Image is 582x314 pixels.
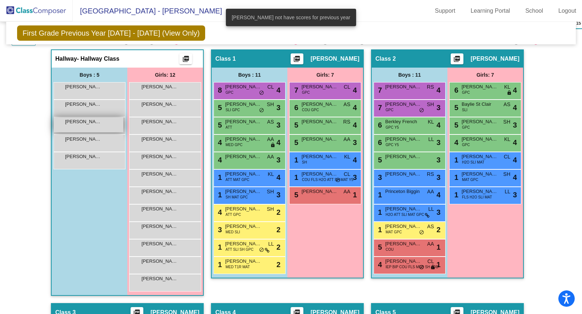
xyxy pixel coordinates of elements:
[276,189,280,200] span: 3
[216,261,222,269] span: 1
[436,137,441,148] span: 3
[267,136,274,143] span: AA
[65,101,101,108] span: [PERSON_NAME]
[376,86,382,94] span: 7
[428,205,434,213] span: LL
[344,170,350,178] span: CL
[427,188,434,196] span: AA
[267,83,274,91] span: CL
[267,188,274,196] span: SH
[268,170,274,178] span: KL
[462,136,498,143] span: [PERSON_NAME]
[419,108,424,113] span: do_not_disturb_alt
[141,240,178,247] span: [PERSON_NAME]
[386,142,399,148] span: GPC Y5
[436,242,441,253] span: 1
[343,101,350,108] span: AS
[276,207,280,218] span: 2
[436,172,441,183] span: 3
[292,191,298,199] span: 5
[343,118,350,126] span: RS
[375,55,396,63] span: Class 2
[447,68,523,82] div: Girls: 7
[386,212,424,217] span: H2O ATT SLI MAT GPC
[55,55,77,63] span: Hallway
[372,68,447,82] div: Boys : 11
[232,14,350,21] span: [PERSON_NAME] not have scores for previous year
[503,170,510,178] span: SH
[267,101,274,108] span: SH
[276,224,280,235] span: 2
[65,153,101,160] span: [PERSON_NAME]
[376,208,382,216] span: 1
[428,118,434,126] span: KL
[302,170,338,178] span: [PERSON_NAME]
[436,85,441,96] span: 4
[386,229,402,235] span: MAT GPC
[216,138,222,146] span: 4
[292,86,298,94] span: 7
[216,208,222,216] span: 4
[453,173,458,181] span: 1
[353,85,357,96] span: 4
[503,101,510,108] span: AS
[353,137,357,148] span: 3
[376,121,382,129] span: 6
[386,107,394,113] span: GPC
[141,205,178,213] span: [PERSON_NAME]
[225,83,262,90] span: [PERSON_NAME]
[302,101,338,108] span: [PERSON_NAME]
[225,188,262,195] span: [PERSON_NAME]
[436,154,441,165] span: 3
[292,173,298,181] span: 1
[427,170,434,178] span: RS
[376,243,382,251] span: 5
[513,85,517,96] span: 4
[225,170,262,178] span: [PERSON_NAME]
[462,101,498,108] span: Baylie St Clair
[385,223,422,230] span: [PERSON_NAME] [PERSON_NAME]
[259,90,264,96] span: do_not_disturb_alt
[385,170,422,178] span: [PERSON_NAME] [PERSON_NAME]
[73,5,222,17] span: [GEOGRAPHIC_DATA] - [PERSON_NAME]
[344,153,350,161] span: KL
[462,188,498,195] span: [PERSON_NAME]
[376,156,382,164] span: 5
[453,55,461,65] mat-icon: picture_as_pdf
[141,258,178,265] span: [PERSON_NAME]
[376,261,382,269] span: 4
[216,86,222,94] span: 8
[226,125,232,130] span: ATT
[225,240,262,247] span: [PERSON_NAME]
[462,170,498,178] span: [PERSON_NAME]
[267,118,274,126] span: AS
[267,153,274,161] span: AA
[226,90,234,95] span: GPC
[353,172,357,183] span: 3
[216,156,222,164] span: 4
[225,153,262,160] span: [PERSON_NAME]
[259,247,264,253] span: do_not_disturb_alt
[77,55,120,63] span: - Hallway Class
[376,104,382,112] span: 7
[292,156,298,164] span: 1
[141,223,178,230] span: [PERSON_NAME]
[292,55,301,65] mat-icon: picture_as_pdf
[225,205,262,213] span: [PERSON_NAME]
[226,264,250,270] span: MED T1R MAT
[302,177,353,182] span: COU FLS H2O ATT SH MAT Y5
[504,153,510,161] span: CL
[344,83,350,91] span: CL
[343,188,350,196] span: AA
[212,68,287,82] div: Boys : 11
[436,102,441,113] span: 3
[513,137,517,148] span: 4
[302,188,338,195] span: [PERSON_NAME]
[419,230,424,235] span: do_not_disturb_alt
[462,177,478,182] span: MAT GPC
[226,212,241,217] span: ATT GPC
[427,223,434,230] span: AS
[436,189,441,200] span: 4
[507,90,512,96] span: lock
[52,68,127,82] div: Boys : 5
